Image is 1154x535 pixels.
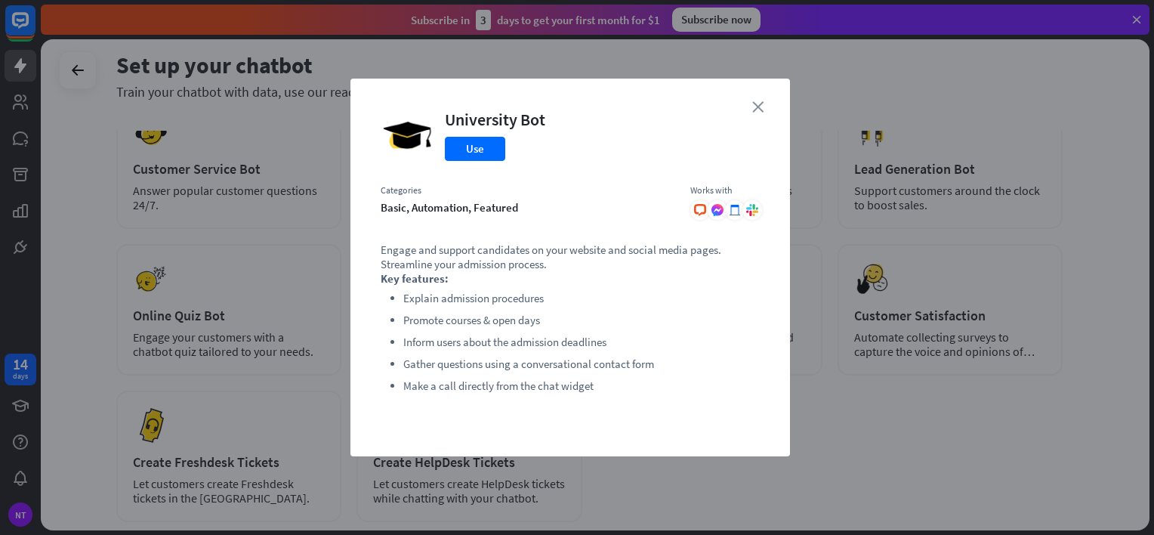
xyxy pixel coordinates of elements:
[403,377,760,395] li: Make a call directly from the chat widget
[445,137,505,161] button: Use
[403,355,760,373] li: Gather questions using a conversational contact form
[445,109,545,130] div: University Bot
[381,184,675,196] div: Categories
[381,109,434,162] img: University Bot
[403,333,760,351] li: Inform users about the admission deadlines
[381,271,449,286] strong: Key features:
[381,243,760,271] p: Engage and support candidates on your website and social media pages. Streamline your admission p...
[12,6,57,51] button: Open LiveChat chat widget
[403,289,760,308] li: Explain admission procedures
[752,101,764,113] i: close
[403,311,760,329] li: Promote courses & open days
[690,184,760,196] div: Works with
[381,200,675,215] div: basic, automation, featured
